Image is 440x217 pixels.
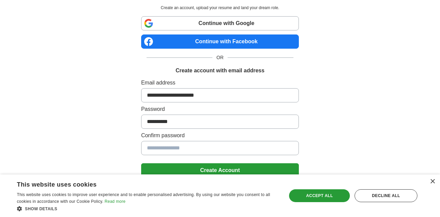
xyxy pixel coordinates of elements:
[17,205,279,212] div: Show details
[105,199,126,204] a: Read more, opens a new window
[17,192,270,204] span: This website uses cookies to improve user experience and to enable personalised advertising. By u...
[141,163,299,177] button: Create Account
[141,105,299,113] label: Password
[430,179,435,184] div: Close
[141,131,299,140] label: Confirm password
[355,189,417,202] div: Decline all
[212,54,228,61] span: OR
[176,67,264,75] h1: Create account with email address
[17,178,262,189] div: This website uses cookies
[25,207,57,211] span: Show details
[141,79,299,87] label: Email address
[141,16,299,30] a: Continue with Google
[143,5,297,11] p: Create an account, upload your resume and land your dream role.
[289,189,350,202] div: Accept all
[141,34,299,49] a: Continue with Facebook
